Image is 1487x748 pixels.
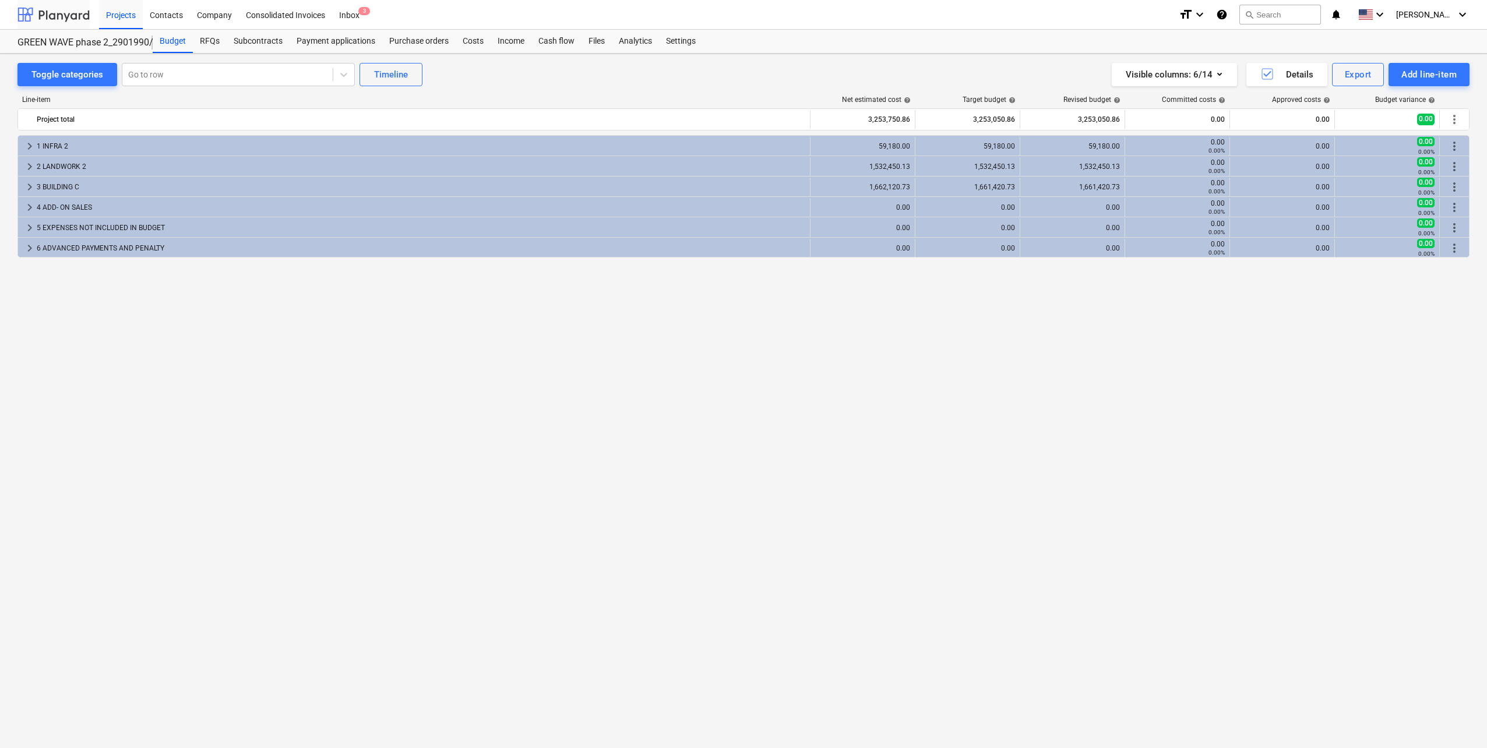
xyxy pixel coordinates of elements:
span: 0.00 [1417,178,1435,187]
div: 0.00 [1235,142,1330,150]
i: keyboard_arrow_down [1193,8,1207,22]
small: 0.00% [1208,168,1225,174]
span: keyboard_arrow_right [23,160,37,174]
i: keyboard_arrow_down [1373,8,1387,22]
span: help [901,97,911,104]
div: 0.00 [815,224,910,232]
div: 2 LANDWORK 2 [37,157,805,176]
div: Details [1260,67,1313,82]
span: help [1321,97,1330,104]
button: Toggle categories [17,63,117,86]
a: RFQs [193,30,227,53]
div: 3,253,050.86 [920,110,1015,129]
div: Revised budget [1063,96,1120,104]
div: 0.00 [1130,158,1225,175]
div: 1,662,120.73 [815,183,910,191]
i: format_size [1179,8,1193,22]
div: 0.00 [1130,138,1225,154]
button: Visible columns:6/14 [1112,63,1237,86]
span: search [1245,10,1254,19]
div: Target budget [963,96,1016,104]
div: 0.00 [1025,244,1120,252]
a: Files [582,30,612,53]
span: help [1006,97,1016,104]
a: Income [491,30,531,53]
span: [PERSON_NAME] [1396,10,1454,19]
a: Purchase orders [382,30,456,53]
div: 1,532,450.13 [815,163,910,171]
div: 6 ADVANCED PAYMENTS AND PENALTY [37,239,805,257]
span: 0.00 [1417,239,1435,248]
small: 0.00% [1208,229,1225,235]
span: 0.00 [1417,198,1435,207]
small: 0.00% [1418,250,1435,257]
div: 5 EXPENSES NOT INCLUDED IN BUDGET [37,218,805,237]
div: 59,180.00 [1025,142,1120,150]
span: help [1111,97,1120,104]
small: 0.00% [1418,149,1435,155]
div: 0.00 [1235,110,1330,129]
div: 0.00 [815,203,910,211]
span: More actions [1447,112,1461,126]
a: Payment applications [290,30,382,53]
div: Analytics [612,30,659,53]
a: Cash flow [531,30,582,53]
span: keyboard_arrow_right [23,221,37,235]
div: 3 BUILDING C [37,178,805,196]
span: More actions [1447,200,1461,214]
i: keyboard_arrow_down [1456,8,1470,22]
span: help [1426,97,1435,104]
div: Timeline [374,67,408,82]
span: 0.00 [1417,157,1435,167]
span: 0.00 [1417,137,1435,146]
div: Committed costs [1162,96,1225,104]
div: Subcontracts [227,30,290,53]
div: Toggle categories [31,67,103,82]
div: Line-item [17,96,811,104]
div: 0.00 [815,244,910,252]
div: Approved costs [1272,96,1330,104]
span: keyboard_arrow_right [23,180,37,194]
small: 0.00% [1208,188,1225,195]
i: Knowledge base [1216,8,1228,22]
span: 0.00 [1417,114,1435,125]
small: 0.00% [1418,189,1435,196]
div: 0.00 [1130,199,1225,216]
span: More actions [1447,160,1461,174]
div: 3,253,750.86 [815,110,910,129]
div: 0.00 [1235,183,1330,191]
div: Net estimated cost [842,96,911,104]
span: help [1216,97,1225,104]
div: 1,532,450.13 [920,163,1015,171]
small: 0.00% [1208,249,1225,256]
div: 0.00 [1235,224,1330,232]
div: 0.00 [1130,110,1225,129]
span: keyboard_arrow_right [23,241,37,255]
div: 1,661,420.73 [1025,183,1120,191]
a: Budget [153,30,193,53]
div: Project total [37,110,805,129]
div: Budget variance [1375,96,1435,104]
div: 0.00 [920,244,1015,252]
span: 3 [358,7,370,15]
span: More actions [1447,241,1461,255]
div: 3,253,050.86 [1025,110,1120,129]
div: 0.00 [1130,220,1225,236]
a: Costs [456,30,491,53]
small: 0.00% [1208,147,1225,154]
div: 4 ADD- ON SALES [37,198,805,217]
div: 0.00 [1235,244,1330,252]
button: Export [1332,63,1384,86]
div: 1,661,420.73 [920,183,1015,191]
span: More actions [1447,180,1461,194]
div: 0.00 [1025,224,1120,232]
div: Chat Widget [1429,692,1487,748]
div: GREEN WAVE phase 2_2901990/2901996/2901997 [17,37,139,49]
